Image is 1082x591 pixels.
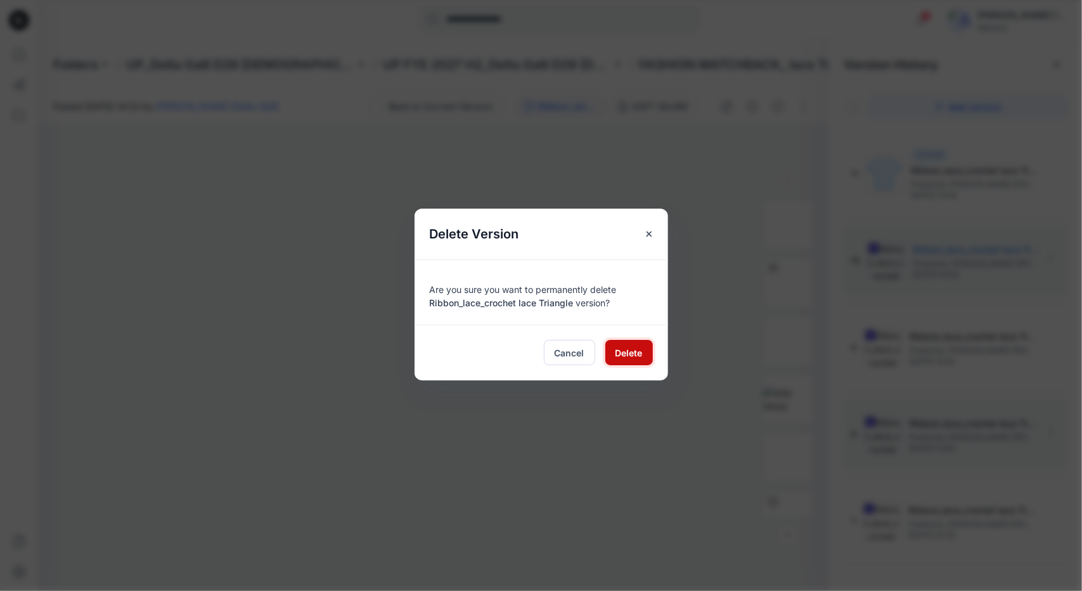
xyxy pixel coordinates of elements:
[430,275,653,309] div: Are you sure you want to permanently delete version?
[615,346,643,360] span: Delete
[430,297,574,308] span: Ribbon_lace_crochet lace Triangle
[544,340,595,365] button: Cancel
[555,346,584,360] span: Cancel
[415,209,534,259] h5: Delete Version
[638,223,660,245] button: Close
[605,340,653,365] button: Delete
